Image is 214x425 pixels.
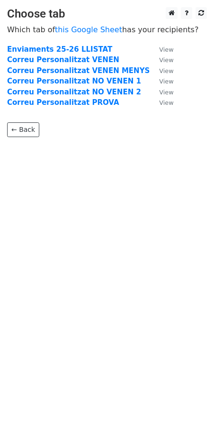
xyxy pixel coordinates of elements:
[150,88,173,96] a: View
[55,25,122,34] a: this Google Sheet
[7,45,112,54] a: Enviaments 25-26 LLISTAT
[159,78,173,85] small: View
[7,122,39,137] a: ← Back
[7,77,141,85] a: Correu Personalitzat NO VENEN 1
[7,88,141,96] a: Correu Personalitzat NO VENEN 2
[7,55,119,64] a: Correu Personalitzat VENEN
[159,89,173,96] small: View
[7,7,207,21] h3: Choose tab
[159,46,173,53] small: View
[159,56,173,64] small: View
[150,55,173,64] a: View
[150,66,173,75] a: View
[7,66,150,75] a: Correu Personalitzat VENEN MENYS
[150,98,173,107] a: View
[159,67,173,74] small: View
[150,77,173,85] a: View
[150,45,173,54] a: View
[7,25,207,35] p: Which tab of has your recipients?
[159,99,173,106] small: View
[7,98,119,107] a: Correu Personalitzat PROVA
